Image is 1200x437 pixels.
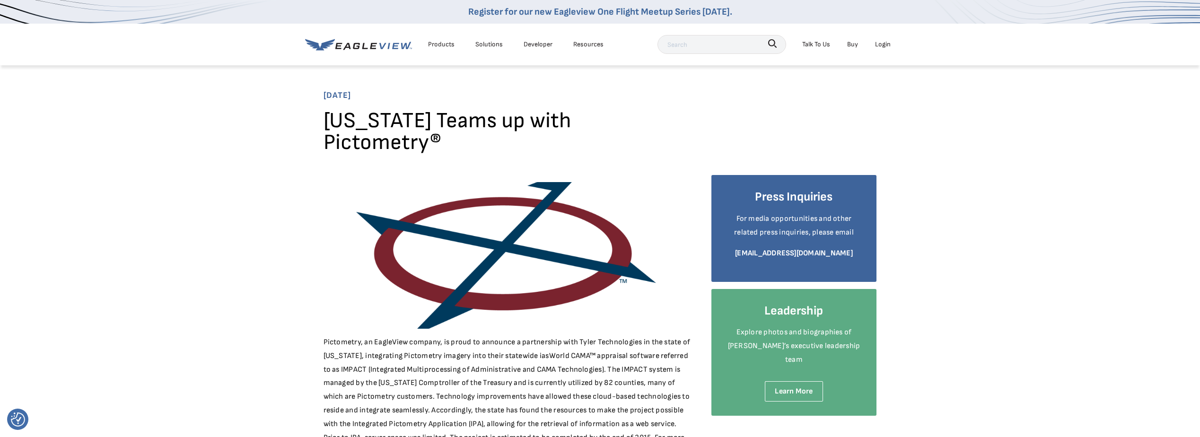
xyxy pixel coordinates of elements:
[802,38,830,50] div: Talk To Us
[324,110,692,161] h1: [US_STATE] Teams up with Pictometry®
[324,88,877,103] span: [DATE]
[847,38,858,50] a: Buy
[524,38,552,50] a: Developer
[875,38,891,50] div: Login
[765,381,823,402] a: Learn More
[573,38,604,50] div: Resources
[428,38,455,50] div: Products
[11,412,25,427] button: Consent Preferences
[726,212,863,240] p: For media opportunities and other related press inquiries, please email
[735,249,853,258] a: [EMAIL_ADDRESS][DOMAIN_NAME]
[726,189,863,205] h4: Press Inquiries
[11,412,25,427] img: Revisit consent button
[726,326,863,367] p: Explore photos and biographies of [PERSON_NAME]’s executive leadership team
[475,38,503,50] div: Solutions
[657,35,786,54] input: Search
[726,303,863,319] h4: Leadership
[468,6,732,17] a: Register for our new Eagleview One Flight Meetup Series [DATE].
[324,182,692,329] img: Compass-Logo-RGB-Large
